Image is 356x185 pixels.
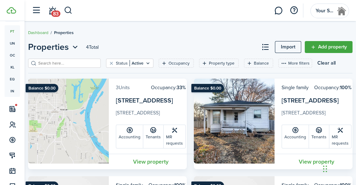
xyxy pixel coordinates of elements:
button: Search [64,5,73,16]
img: Property avatar [194,79,275,164]
a: eq [5,73,20,85]
filter-tag: Open filter [199,59,239,68]
a: in [5,85,20,97]
a: Dashboard [28,29,48,36]
filter-tag: Open filter [244,59,273,68]
a: Notifications [46,2,59,20]
card-description: [STREET_ADDRESS] [116,109,186,120]
img: Property avatar [28,79,109,164]
a: kl [5,61,20,73]
a: Tenants [143,125,164,148]
filter-tag-label: Balance [254,60,269,66]
a: MR requests [164,125,185,148]
button: More filters [278,59,312,68]
card-header-right: Occupancy: [314,84,351,91]
filter-tag: Open filter [106,59,153,68]
img: TenantCloud [7,7,16,14]
b: 100% [340,84,351,91]
input: Search here... [37,60,98,67]
button: Open sidebar [29,4,43,17]
a: Accounting [116,125,143,148]
a: View property [109,154,193,169]
a: un [5,37,20,49]
iframe: Chat Widget [321,151,356,185]
span: Properties [28,41,69,53]
span: Your Space LLC [316,8,333,13]
span: 83 [51,11,60,17]
card-description: [STREET_ADDRESS] [282,109,351,120]
a: [STREET_ADDRESS] [282,96,339,105]
button: Open menu [28,41,80,53]
ribbon: Balance $0.00 [191,84,224,92]
filter-tag-value: Active [130,60,144,66]
button: Clear filter [108,60,114,66]
a: Import [275,41,301,53]
a: [STREET_ADDRESS] [116,96,173,105]
button: Clear all [317,59,336,68]
a: Messaging [272,2,285,20]
a: MR requests [329,125,351,148]
card-header-left: Single family [282,84,309,91]
filter-tag-label: Occupancy [169,60,190,66]
b: 33% [177,84,186,91]
filter-tag-label: Property type [209,60,235,66]
filter-tag-label: Status [116,60,128,66]
a: oc [5,49,20,61]
ribbon: Balance $0.00 [26,84,58,92]
a: Tenants [309,125,329,148]
button: Open resource center [288,5,300,16]
div: Drag [323,158,327,179]
header-page-total: 4 Total [86,44,99,51]
a: pt [5,25,20,37]
filter-tag: Open filter [159,59,194,68]
span: Properties [54,29,74,36]
card-header-right: Occupancy: [151,84,186,91]
a: Add property [305,41,352,53]
button: Properties [28,41,80,53]
a: Accounting [282,125,309,148]
img: Your Space LLC [336,5,347,16]
a: 3Units [116,84,130,91]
